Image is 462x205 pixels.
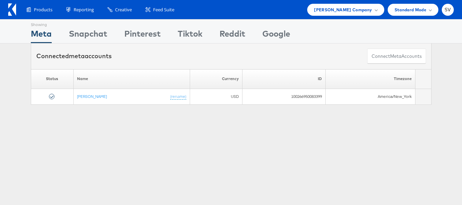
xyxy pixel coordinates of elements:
[124,28,161,43] div: Pinterest
[153,7,174,13] span: Feed Suite
[74,69,190,89] th: Name
[190,69,242,89] th: Currency
[314,6,372,13] span: [PERSON_NAME] Company
[445,8,451,12] span: SV
[325,89,415,104] td: America/New_York
[69,52,85,60] span: meta
[242,89,325,104] td: 100266950083399
[31,69,74,89] th: Status
[390,53,401,60] span: meta
[367,49,426,64] button: ConnectmetaAccounts
[242,69,325,89] th: ID
[325,69,415,89] th: Timezone
[31,20,52,28] div: Showing
[395,6,426,13] span: Standard Mode
[178,28,202,43] div: Tiktok
[36,52,112,61] div: Connected accounts
[115,7,132,13] span: Creative
[77,93,107,99] a: [PERSON_NAME]
[190,89,242,104] td: USD
[170,93,186,99] a: (rename)
[262,28,290,43] div: Google
[69,28,107,43] div: Snapchat
[31,28,52,43] div: Meta
[34,7,52,13] span: Products
[220,28,245,43] div: Reddit
[74,7,94,13] span: Reporting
